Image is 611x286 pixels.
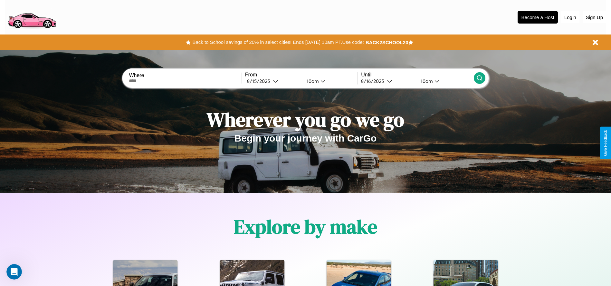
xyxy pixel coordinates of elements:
[583,11,606,23] button: Sign Up
[6,264,22,280] iframe: Intercom live chat
[301,78,358,84] button: 10am
[366,40,408,45] b: BACK2SCHOOL20
[518,11,558,24] button: Become a Host
[415,78,474,84] button: 10am
[417,78,434,84] div: 10am
[603,130,608,156] div: Give Feedback
[303,78,320,84] div: 10am
[191,38,365,47] button: Back to School savings of 20% in select cities! Ends [DATE] 10am PT.Use code:
[129,73,241,78] label: Where
[361,72,473,78] label: Until
[245,78,301,84] button: 8/15/2025
[561,11,579,23] button: Login
[5,3,59,30] img: logo
[245,72,358,78] label: From
[234,213,377,240] h1: Explore by make
[361,78,387,84] div: 8 / 16 / 2025
[247,78,273,84] div: 8 / 15 / 2025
